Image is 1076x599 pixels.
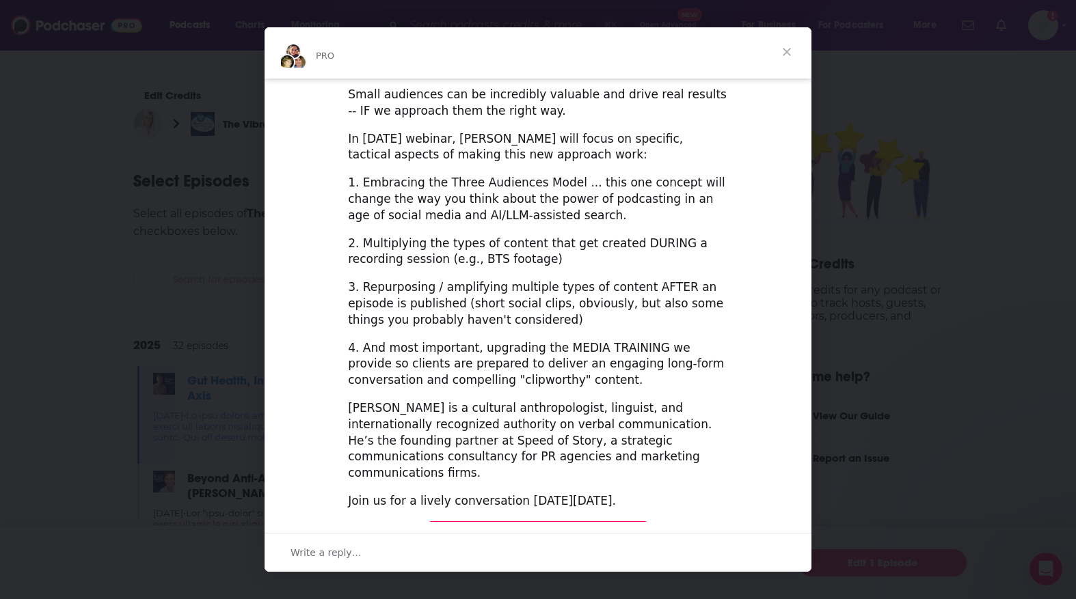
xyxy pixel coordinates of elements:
div: 2. Multiplying the types of content that get created DURING a recording session (e.g., BTS footage) [348,236,728,268]
div: 1. Embracing the Three Audiences Model ... this one concept will change the way you think about t... [348,175,728,223]
img: Barbara avatar [279,54,295,70]
div: Open conversation and reply [265,533,811,572]
span: PRO [316,51,334,61]
div: 3. Repurposing / amplifying multiple types of content AFTER an episode is published (short social... [348,279,728,328]
div: 4. And most important, upgrading the MEDIA TRAINING we provide so clients are prepared to deliver... [348,340,728,389]
span: Close [762,27,811,76]
img: Sydney avatar [285,43,301,59]
div: In [DATE] webinar, [PERSON_NAME] will focus on specific, tactical aspects of making this new appr... [348,131,728,164]
span: Write a reply… [291,544,362,561]
div: Join us for a lively conversation [DATE][DATE]. [348,493,728,510]
div: Small audiences can be incredibly valuable and drive real results -- IF we approach them the righ... [348,87,728,120]
img: Dave avatar [291,54,307,70]
div: [PERSON_NAME] is a cultural anthropologist, linguist, and internationally recognized authority on... [348,400,728,482]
